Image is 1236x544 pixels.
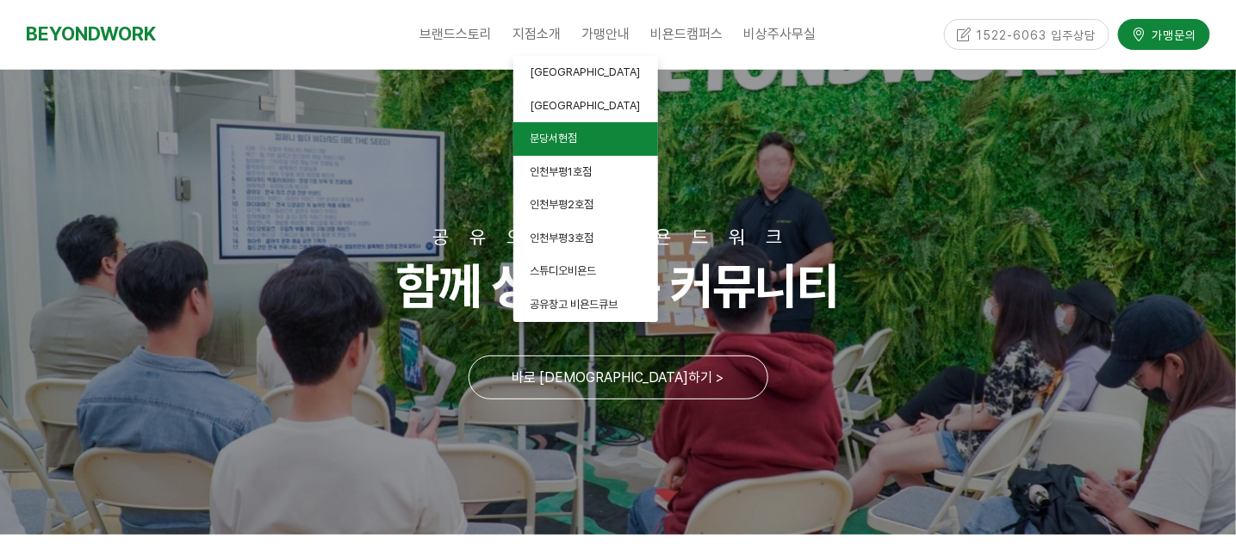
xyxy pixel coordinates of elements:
[651,26,724,42] span: 비욘드캠퍼스
[503,13,572,56] a: 지점소개
[1146,24,1196,41] span: 가맹문의
[572,13,641,56] a: 가맹안내
[531,298,618,311] span: 공유창고 비욘드큐브
[513,288,658,322] a: 공유창고 비욘드큐브
[513,156,658,189] a: 인천부평1호점
[513,26,562,42] span: 지점소개
[513,122,658,156] a: 분당서현점
[410,13,503,56] a: 브랜드스토리
[734,13,827,56] a: 비상주사무실
[582,26,630,42] span: 가맹안내
[513,90,658,123] a: [GEOGRAPHIC_DATA]
[531,165,593,178] span: 인천부평1호점
[531,198,594,211] span: 인천부평2호점
[1118,17,1210,47] a: 가맹문의
[513,222,658,256] a: 인천부평3호점
[531,232,594,244] span: 인천부평3호점
[531,132,578,145] span: 분당서현점
[531,264,597,277] span: 스튜디오비욘드
[641,13,734,56] a: 비욘드캠퍼스
[531,99,641,112] span: [GEOGRAPHIC_DATA]
[531,65,641,78] span: [GEOGRAPHIC_DATA]
[513,56,658,90] a: [GEOGRAPHIC_DATA]
[513,255,658,288] a: 스튜디오비욘드
[513,189,658,222] a: 인천부평2호점
[420,26,493,42] span: 브랜드스토리
[26,18,156,50] a: BEYONDWORK
[744,26,817,42] span: 비상주사무실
